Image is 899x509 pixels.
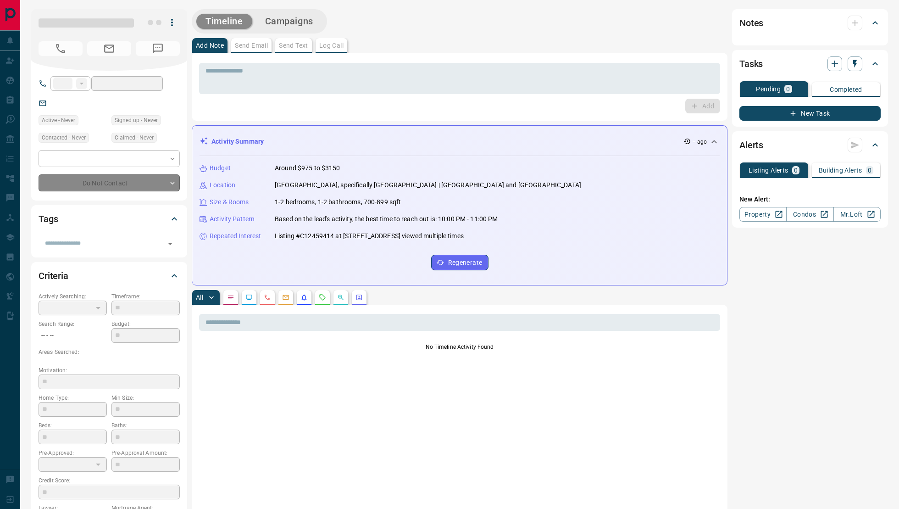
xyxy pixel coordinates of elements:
p: Credit Score: [39,476,180,485]
h2: Criteria [39,268,68,283]
button: Regenerate [431,255,488,270]
a: Condos [786,207,833,222]
p: -- - -- [39,328,107,343]
svg: Lead Browsing Activity [245,294,253,301]
h2: Tasks [739,56,763,71]
div: Alerts [739,134,881,156]
span: Contacted - Never [42,133,86,142]
p: Actively Searching: [39,292,107,301]
p: 0 [868,167,871,173]
div: Do Not Contact [39,174,180,191]
span: Claimed - Never [115,133,154,142]
h2: Alerts [739,138,763,152]
svg: Emails [282,294,289,301]
a: Property [739,207,787,222]
p: Around $975 to $3150 [275,163,340,173]
a: Mr.Loft [833,207,881,222]
p: Pre-Approval Amount: [111,449,180,457]
p: Min Size: [111,394,180,402]
p: Activity Pattern [210,214,255,224]
div: Tasks [739,53,881,75]
p: New Alert: [739,195,881,204]
p: [GEOGRAPHIC_DATA], specifically [GEOGRAPHIC_DATA] | [GEOGRAPHIC_DATA] and [GEOGRAPHIC_DATA] [275,180,581,190]
span: Signed up - Never [115,116,158,125]
button: Campaigns [256,14,322,29]
p: Beds: [39,421,107,430]
span: No Number [136,41,180,56]
p: Budget: [111,320,180,328]
p: Pending [756,86,781,92]
svg: Opportunities [337,294,344,301]
div: Notes [739,12,881,34]
p: Activity Summary [211,137,264,146]
p: Location [210,180,235,190]
span: No Number [39,41,83,56]
span: No Email [87,41,131,56]
p: All [196,294,203,301]
p: Pre-Approved: [39,449,107,457]
svg: Requests [319,294,326,301]
p: Add Note [196,42,224,49]
button: Open [164,237,177,250]
div: Activity Summary-- ago [200,133,720,150]
p: Home Type: [39,394,107,402]
svg: Notes [227,294,234,301]
p: Budget [210,163,231,173]
div: Tags [39,208,180,230]
p: Timeframe: [111,292,180,301]
span: Active - Never [42,116,75,125]
p: Search Range: [39,320,107,328]
p: Listing #C12459414 at [STREET_ADDRESS] viewed multiple times [275,231,464,241]
p: Building Alerts [819,167,862,173]
svg: Agent Actions [355,294,363,301]
p: Areas Searched: [39,348,180,356]
svg: Listing Alerts [300,294,308,301]
p: Baths: [111,421,180,430]
p: 0 [786,86,790,92]
button: New Task [739,106,881,121]
p: Motivation: [39,366,180,375]
h2: Tags [39,212,58,226]
p: No Timeline Activity Found [199,343,720,351]
p: Size & Rooms [210,197,249,207]
p: Completed [830,86,862,93]
p: Repeated Interest [210,231,261,241]
p: 1-2 bedrooms, 1-2 bathrooms, 700-899 sqft [275,197,401,207]
p: 0 [794,167,798,173]
h2: Notes [739,16,763,30]
p: Based on the lead's activity, the best time to reach out is: 10:00 PM - 11:00 PM [275,214,498,224]
p: Listing Alerts [749,167,788,173]
a: -- [53,99,57,106]
svg: Calls [264,294,271,301]
div: Criteria [39,265,180,287]
button: Timeline [196,14,252,29]
p: -- ago [693,138,707,146]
